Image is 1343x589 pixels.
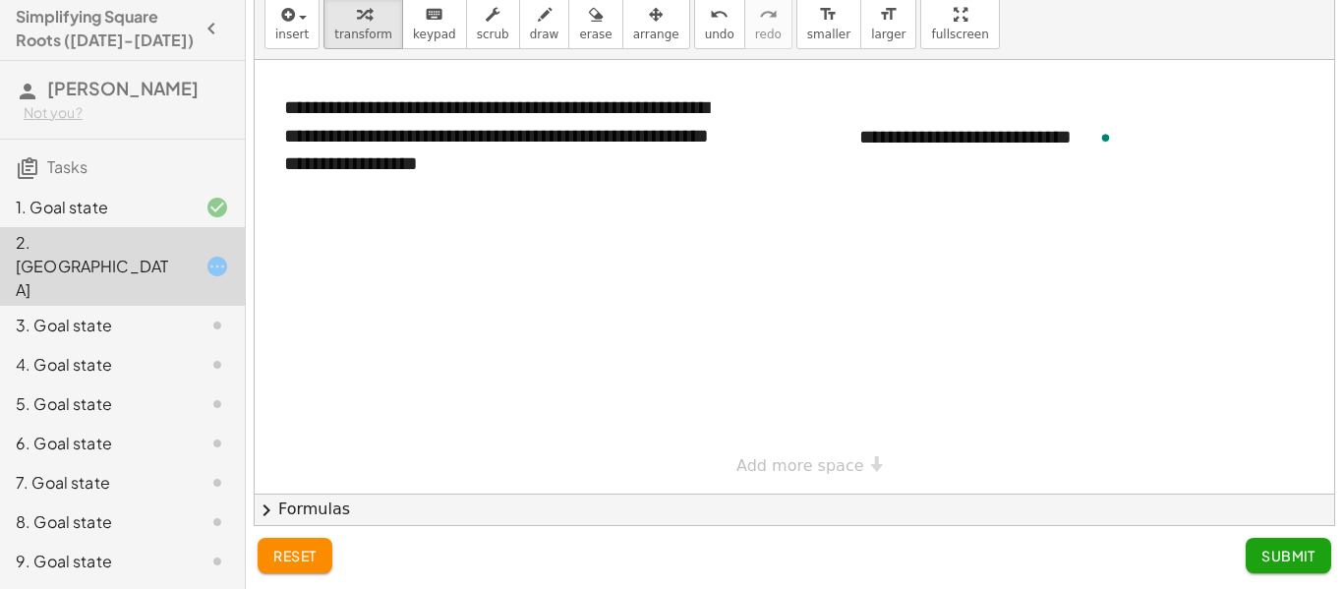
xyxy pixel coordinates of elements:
span: larger [871,28,905,41]
h4: Simplifying Square Roots ([DATE]-[DATE]) [16,5,194,52]
div: 8. Goal state [16,510,174,534]
i: Task not started. [205,392,229,416]
i: Task not started. [205,550,229,573]
span: Add more space [736,456,864,475]
span: insert [275,28,309,41]
span: scrub [477,28,509,41]
i: redo [759,3,778,27]
span: keypad [413,28,456,41]
i: Task finished and correct. [205,196,229,219]
span: redo [755,28,782,41]
div: Not you? [24,103,229,123]
span: transform [334,28,392,41]
span: smaller [807,28,850,41]
div: 4. Goal state [16,353,174,377]
div: 7. Goal state [16,471,174,495]
div: 2. [GEOGRAPHIC_DATA] [16,231,174,302]
i: Task started. [205,255,229,278]
div: 3. Goal state [16,314,174,337]
span: draw [530,28,559,41]
div: 1. Goal state [16,196,174,219]
i: undo [710,3,729,27]
span: arrange [633,28,679,41]
i: Task not started. [205,432,229,455]
span: Tasks [47,156,88,177]
i: keyboard [425,3,443,27]
span: undo [705,28,734,41]
span: [PERSON_NAME] [47,77,199,99]
div: 5. Goal state [16,392,174,416]
i: Task not started. [205,510,229,534]
span: erase [579,28,612,41]
button: chevron_rightFormulas [255,494,1334,525]
button: reset [258,538,332,573]
span: fullscreen [931,28,988,41]
div: 9. Goal state [16,550,174,573]
div: To enrich screen reader interactions, please activate Accessibility in Grammarly extension settings [840,103,1135,171]
span: reset [273,547,317,564]
i: format_size [879,3,898,27]
button: Submit [1246,538,1331,573]
i: Task not started. [205,314,229,337]
div: 6. Goal state [16,432,174,455]
i: Task not started. [205,471,229,495]
span: Submit [1261,547,1315,564]
i: Task not started. [205,353,229,377]
i: format_size [819,3,838,27]
span: chevron_right [255,499,278,522]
